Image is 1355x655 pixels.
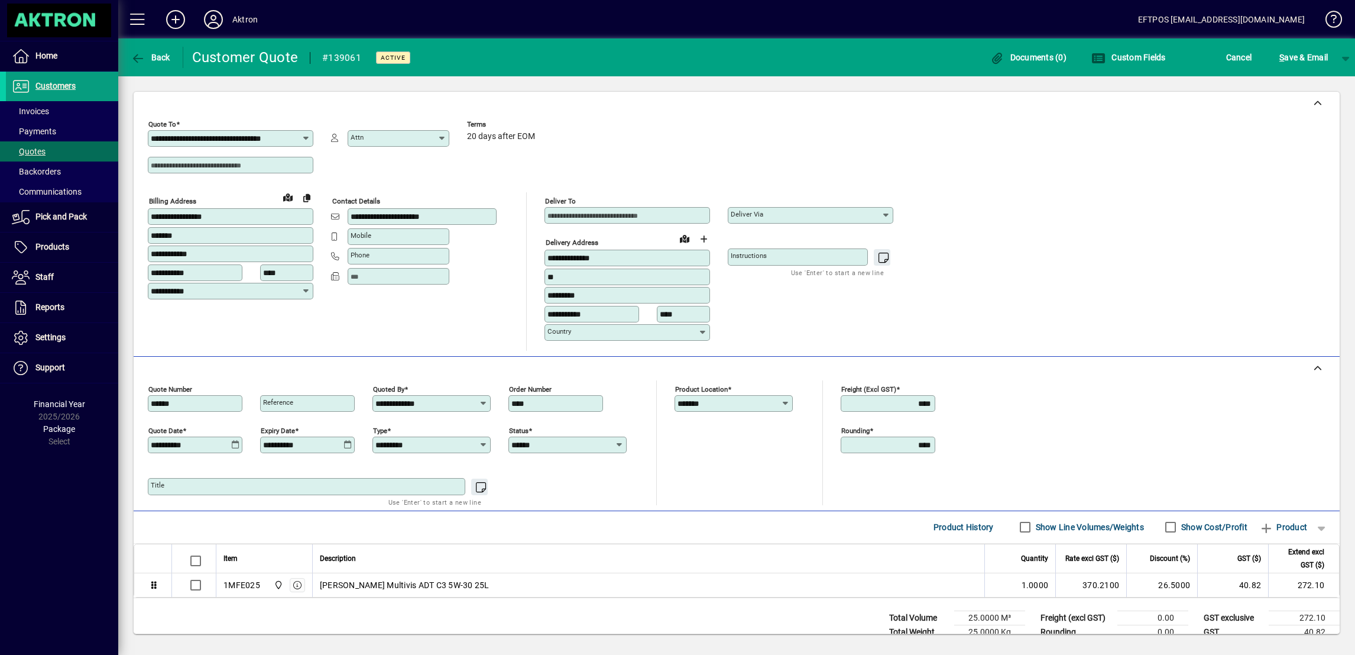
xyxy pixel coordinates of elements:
[954,625,1025,639] td: 25.0000 Kg
[1088,47,1169,68] button: Custom Fields
[6,353,118,383] a: Support
[1268,573,1339,597] td: 272.10
[1197,573,1268,597] td: 40.82
[1138,10,1305,29] div: EFTPOS [EMAIL_ADDRESS][DOMAIN_NAME]
[148,120,176,128] mat-label: Quote To
[1269,625,1340,639] td: 40.82
[1198,625,1269,639] td: GST
[223,579,260,591] div: 1MFE025
[1259,518,1307,537] span: Product
[467,132,535,141] span: 20 days after EOM
[933,518,994,537] span: Product History
[35,81,76,91] span: Customers
[1035,625,1117,639] td: Rounding
[35,272,54,282] span: Staff
[35,363,65,372] span: Support
[1317,2,1340,41] a: Knowledge Base
[373,385,404,393] mat-label: Quoted by
[261,426,295,434] mat-label: Expiry date
[6,263,118,292] a: Staff
[731,210,763,218] mat-label: Deliver via
[148,385,192,393] mat-label: Quote number
[547,327,571,335] mat-label: Country
[320,579,490,591] span: [PERSON_NAME] Multivis ADT C3 5W-30 25L
[297,188,316,207] button: Copy to Delivery address
[192,48,299,67] div: Customer Quote
[1198,611,1269,625] td: GST exclusive
[351,231,371,240] mat-label: Mobile
[1065,552,1119,565] span: Rate excl GST ($)
[35,302,64,312] span: Reports
[6,41,118,71] a: Home
[6,293,118,322] a: Reports
[1117,611,1188,625] td: 0.00
[151,481,164,489] mat-label: Title
[6,141,118,162] a: Quotes
[34,399,85,409] span: Financial Year
[12,127,56,136] span: Payments
[271,579,284,592] span: Central
[373,426,387,434] mat-label: Type
[987,47,1069,68] button: Documents (0)
[841,426,870,434] mat-label: Rounding
[1179,521,1247,533] label: Show Cost/Profit
[841,385,896,393] mat-label: Freight (excl GST)
[351,133,364,141] mat-label: Attn
[232,10,258,29] div: Aktron
[118,47,183,68] app-page-header-button: Back
[148,426,183,434] mat-label: Quote date
[263,398,293,406] mat-label: Reference
[545,197,576,205] mat-label: Deliver To
[35,333,66,342] span: Settings
[35,212,87,221] span: Pick and Pack
[509,385,552,393] mat-label: Order number
[6,121,118,141] a: Payments
[731,251,767,260] mat-label: Instructions
[1276,546,1324,572] span: Extend excl GST ($)
[791,266,884,279] mat-hint: Use 'Enter' to start a new line
[929,517,999,538] button: Product History
[6,101,118,121] a: Invoices
[1091,53,1166,62] span: Custom Fields
[278,188,297,206] a: View on map
[12,167,61,176] span: Backorders
[1253,517,1313,538] button: Product
[12,187,82,196] span: Communications
[6,202,118,232] a: Pick and Pack
[388,495,481,509] mat-hint: Use 'Enter' to start a new line
[694,230,713,249] button: Choose address
[990,53,1067,62] span: Documents (0)
[128,47,173,68] button: Back
[157,9,195,30] button: Add
[883,625,954,639] td: Total Weight
[1117,625,1188,639] td: 0.00
[1226,48,1252,67] span: Cancel
[1223,47,1255,68] button: Cancel
[6,182,118,202] a: Communications
[675,385,728,393] mat-label: Product location
[6,323,118,353] a: Settings
[1279,53,1284,62] span: S
[675,229,694,248] a: View on map
[1063,579,1119,591] div: 370.2100
[195,9,232,30] button: Profile
[1021,552,1048,565] span: Quantity
[351,251,369,259] mat-label: Phone
[1269,611,1340,625] td: 272.10
[1237,552,1261,565] span: GST ($)
[1126,573,1197,597] td: 26.5000
[35,242,69,251] span: Products
[43,424,75,434] span: Package
[320,552,356,565] span: Description
[381,54,406,62] span: Active
[6,233,118,262] a: Products
[509,426,529,434] mat-label: Status
[1273,47,1334,68] button: Save & Email
[223,552,238,565] span: Item
[1035,611,1117,625] td: Freight (excl GST)
[954,611,1025,625] td: 25.0000 M³
[1279,48,1328,67] span: ave & Email
[1033,521,1144,533] label: Show Line Volumes/Weights
[35,51,57,60] span: Home
[467,121,538,128] span: Terms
